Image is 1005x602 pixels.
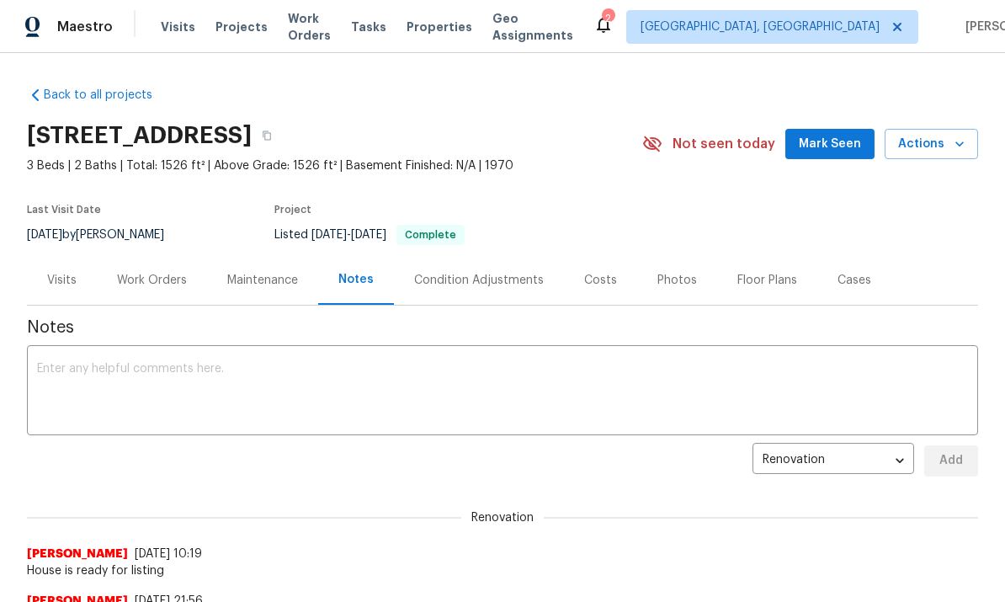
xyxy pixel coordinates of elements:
div: Floor Plans [737,272,797,289]
span: Work Orders [288,10,331,44]
div: by [PERSON_NAME] [27,225,184,245]
span: Tasks [351,21,386,33]
div: Condition Adjustments [414,272,544,289]
span: Mark Seen [799,134,861,155]
span: Listed [274,229,465,241]
span: Properties [407,19,472,35]
span: Geo Assignments [492,10,573,44]
div: Cases [837,272,871,289]
span: [GEOGRAPHIC_DATA], [GEOGRAPHIC_DATA] [641,19,880,35]
div: Maintenance [227,272,298,289]
button: Mark Seen [785,129,875,160]
span: Maestro [57,19,113,35]
div: 2 [602,10,614,27]
div: Renovation [752,440,914,482]
button: Copy Address [252,120,282,151]
span: Renovation [461,509,544,526]
div: Photos [657,272,697,289]
span: 3 Beds | 2 Baths | Total: 1526 ft² | Above Grade: 1526 ft² | Basement Finished: N/A | 1970 [27,157,642,174]
a: Back to all projects [27,87,189,104]
span: [DATE] [27,229,62,241]
span: Actions [898,134,965,155]
span: Complete [398,230,463,240]
h2: [STREET_ADDRESS] [27,127,252,144]
span: Not seen today [673,136,775,152]
span: Notes [27,319,978,336]
span: [DATE] [311,229,347,241]
span: [PERSON_NAME] [27,546,128,562]
span: House is ready for listing [27,562,978,579]
span: - [311,229,386,241]
span: [DATE] 10:19 [135,548,202,560]
span: [DATE] [351,229,386,241]
div: Work Orders [117,272,187,289]
div: Notes [338,271,374,288]
div: Visits [47,272,77,289]
span: Projects [215,19,268,35]
div: Costs [584,272,617,289]
button: Actions [885,129,978,160]
span: Last Visit Date [27,205,101,215]
span: Project [274,205,311,215]
span: Visits [161,19,195,35]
